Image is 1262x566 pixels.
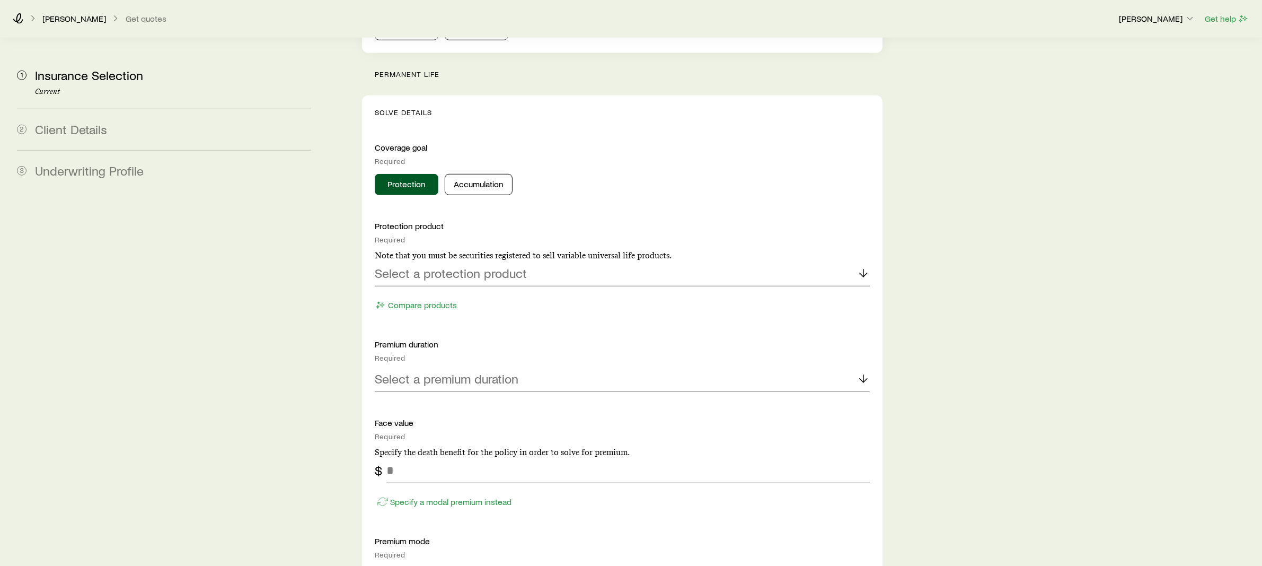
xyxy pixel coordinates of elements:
[375,432,870,441] div: Required
[125,14,167,24] button: Get quotes
[35,163,144,178] span: Underwriting Profile
[375,551,870,559] div: Required
[375,447,870,458] p: Specify the death benefit for the policy in order to solve for premium.
[375,417,870,428] p: Face value
[35,88,311,96] p: Current
[375,221,870,231] p: Protection product
[375,354,870,362] div: Required
[17,125,27,134] span: 2
[375,157,870,166] div: Required
[35,121,107,137] span: Client Details
[390,497,511,507] p: Specify a modal premium instead
[35,67,143,83] span: Insurance Selection
[375,463,382,478] div: $
[375,174,438,195] button: Protection
[375,108,870,117] p: Solve Details
[375,266,527,281] p: Select a protection product
[42,13,106,24] p: [PERSON_NAME]
[1204,13,1249,25] button: Get help
[445,174,513,195] button: Accumulation
[375,371,518,386] p: Select a premium duration
[375,236,870,244] div: Required
[1118,13,1196,25] button: [PERSON_NAME]
[375,250,870,261] p: Note that you must be securities registered to sell variable universal life products.
[375,339,870,350] p: Premium duration
[17,166,27,176] span: 3
[17,71,27,80] span: 1
[375,299,457,311] button: Compare products
[375,70,882,79] p: permanent life
[1119,13,1195,24] p: [PERSON_NAME]
[375,536,870,546] p: Premium mode
[375,496,512,508] button: Specify a modal premium instead
[375,142,870,153] p: Coverage goal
